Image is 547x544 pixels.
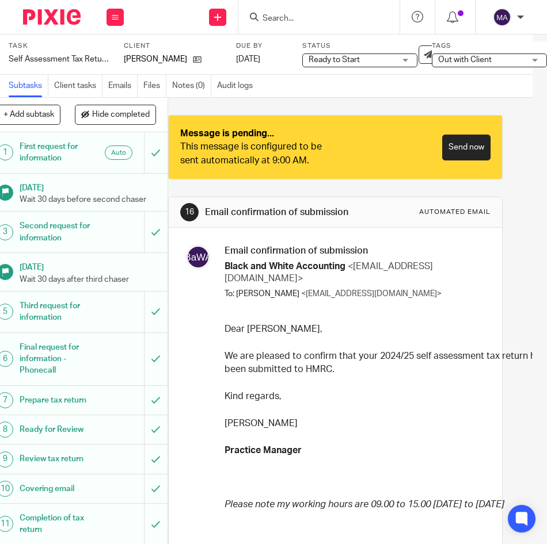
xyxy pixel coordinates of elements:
label: Task [9,41,109,51]
div: Auto [105,145,132,160]
span: To: [PERSON_NAME] [225,290,299,298]
input: Search [261,14,365,24]
span: <[EMAIL_ADDRESS][DOMAIN_NAME]> [301,290,442,298]
label: Client [124,41,225,51]
div: This message is configured to be sent automatically at 9:00 AM. [180,140,335,167]
button: Hide completed [75,105,156,124]
p: Wait 30 days after third chaser [20,274,156,285]
label: Status [302,41,417,51]
a: Audit logs [217,75,259,97]
h1: [DATE] [20,179,156,194]
h1: Final request for information - Phonecall [20,339,95,380]
div: Automated email [419,208,491,217]
img: svg%3E [186,245,210,269]
label: Tags [432,41,547,51]
strong: Message is pending... [180,129,274,138]
div: Self Assessment Tax Returns - NON BOOKKEEPING CLIENTS [9,53,109,65]
h1: First request for information [20,138,95,167]
span: Ready to Start [309,56,360,64]
span: [DATE] [236,55,260,63]
h1: Third request for information [20,297,95,327]
span: Hide completed [92,110,150,120]
label: Due by [236,41,288,51]
span: Black and White Accounting [225,262,345,271]
span: Out with Client [438,56,492,64]
a: Emails [108,75,138,97]
h1: Review tax return [20,450,95,468]
p: [PERSON_NAME] [124,53,187,65]
h1: Prepare tax return [20,392,95,409]
div: 16 [180,203,199,221]
h1: Second request for information [20,217,95,247]
h1: Completion of tax return [20,509,95,539]
a: Client tasks [54,75,102,97]
a: Files [143,75,166,97]
p: Wait 30 days before second chaser [20,194,156,205]
h1: Email confirmation of submission [205,206,360,219]
h1: Covering email [20,480,95,497]
em: Please note my working hours are 09.00 to 15.00 [DATE] to [DATE] [225,500,504,509]
h1: [DATE] [20,259,156,273]
a: Subtasks [9,75,48,97]
h1: Ready for Review [20,421,95,438]
a: Notes (0) [172,75,211,97]
img: Pixie [23,9,81,25]
strong: Practice Manager [225,446,302,455]
a: Send now [442,135,491,160]
img: svg%3E [493,8,511,26]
